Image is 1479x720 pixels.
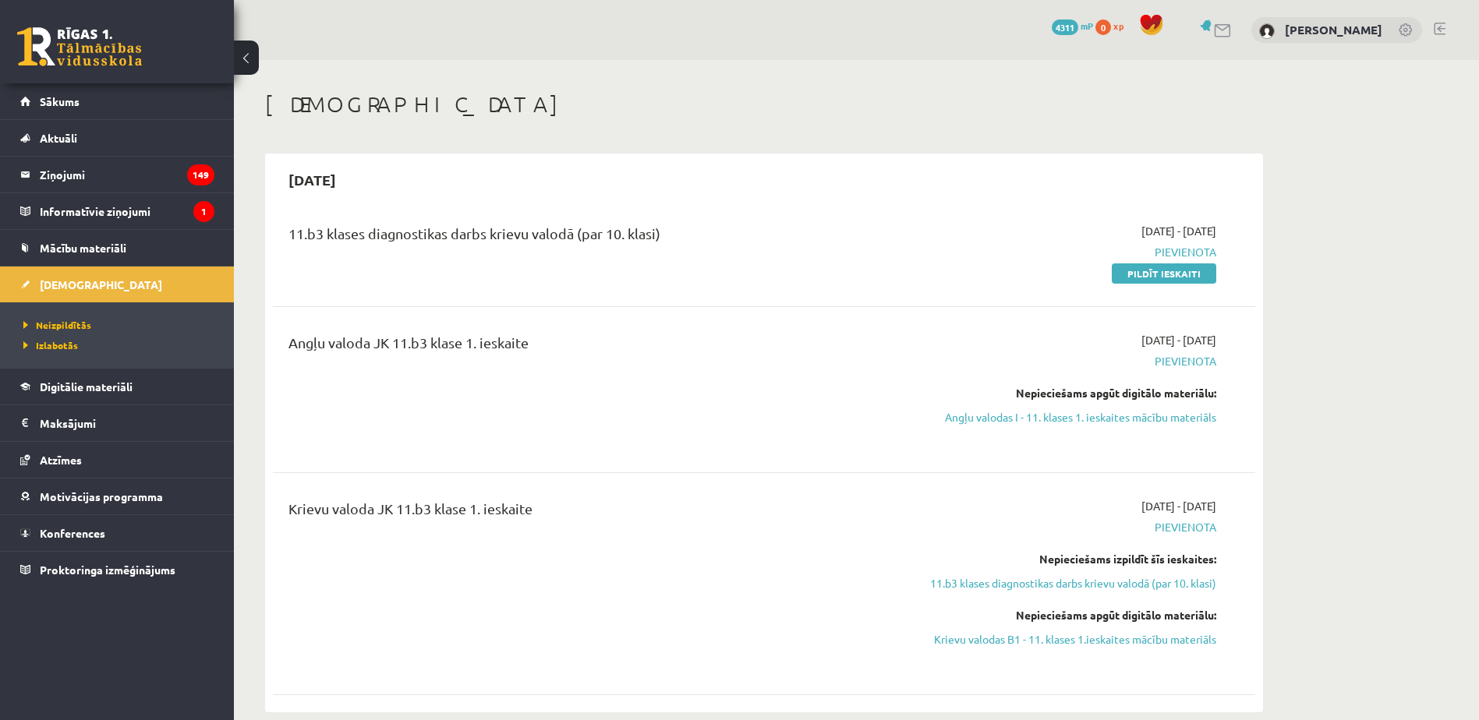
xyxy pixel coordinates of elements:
span: Neizpildītās [23,319,91,331]
a: Neizpildītās [23,318,218,332]
span: mP [1081,19,1093,32]
h2: [DATE] [273,161,352,198]
a: 0 xp [1095,19,1131,32]
a: Rīgas 1. Tālmācības vidusskola [17,27,142,66]
span: Konferences [40,526,105,540]
i: 1 [193,201,214,222]
a: Pildīt ieskaiti [1112,263,1216,284]
div: Angļu valoda JK 11.b3 klase 1. ieskaite [288,332,899,361]
a: Atzīmes [20,442,214,478]
span: Pievienota [922,519,1216,535]
span: 4311 [1052,19,1078,35]
div: 11.b3 klases diagnostikas darbs krievu valodā (par 10. klasi) [288,223,899,252]
a: Proktoringa izmēģinājums [20,552,214,588]
span: Mācību materiāli [40,241,126,255]
a: Maksājumi [20,405,214,441]
span: Atzīmes [40,453,82,467]
div: Krievu valoda JK 11.b3 klase 1. ieskaite [288,498,899,527]
a: Aktuāli [20,120,214,156]
span: [DEMOGRAPHIC_DATA] [40,277,162,291]
span: [DATE] - [DATE] [1141,498,1216,514]
a: Angļu valodas I - 11. klases 1. ieskaites mācību materiāls [922,409,1216,425]
span: Sākums [40,94,80,108]
span: [DATE] - [DATE] [1141,332,1216,348]
span: Pievienota [922,244,1216,260]
div: Nepieciešams apgūt digitālo materiālu: [922,385,1216,401]
img: Ajlina Saļimova [1259,23,1275,39]
span: Izlabotās [23,339,78,351]
a: Informatīvie ziņojumi1 [20,193,214,229]
span: [DATE] - [DATE] [1141,223,1216,239]
h1: [DEMOGRAPHIC_DATA] [265,91,1263,118]
a: Konferences [20,515,214,551]
a: [DEMOGRAPHIC_DATA] [20,266,214,302]
span: Aktuāli [40,131,77,145]
a: Izlabotās [23,338,218,352]
a: 11.b3 klases diagnostikas darbs krievu valodā (par 10. klasi) [922,575,1216,591]
a: Sākums [20,83,214,119]
span: Motivācijas programma [40,489,163,503]
span: xp [1113,19,1123,32]
a: Krievu valodas B1 - 11. klases 1.ieskaites mācību materiāls [922,631,1216,648]
a: Mācību materiāli [20,230,214,266]
a: 4311 mP [1052,19,1093,32]
div: Nepieciešams apgūt digitālo materiālu: [922,607,1216,623]
a: Digitālie materiāli [20,369,214,404]
span: Proktoringa izmēģinājums [40,563,175,577]
span: Digitālie materiāli [40,379,133,394]
legend: Ziņojumi [40,157,214,192]
div: Nepieciešams izpildīt šīs ieskaites: [922,551,1216,567]
a: Motivācijas programma [20,478,214,514]
i: 149 [187,164,214,185]
legend: Informatīvie ziņojumi [40,193,214,229]
legend: Maksājumi [40,405,214,441]
a: Ziņojumi149 [20,157,214,192]
span: Pievienota [922,353,1216,369]
span: 0 [1095,19,1111,35]
a: [PERSON_NAME] [1285,22,1382,37]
